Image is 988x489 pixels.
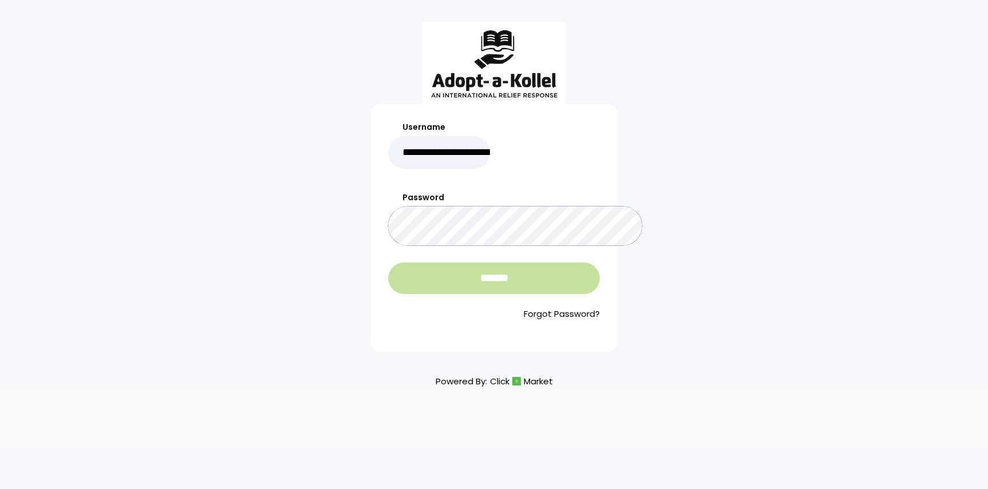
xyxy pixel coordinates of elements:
[388,192,600,204] label: Password
[388,121,490,133] label: Username
[423,22,565,104] img: aak_logo_sm.jpeg
[388,308,600,321] a: Forgot Password?
[512,377,521,385] img: cm_icon.png
[490,373,553,389] a: ClickMarket
[436,373,553,389] p: Powered By:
